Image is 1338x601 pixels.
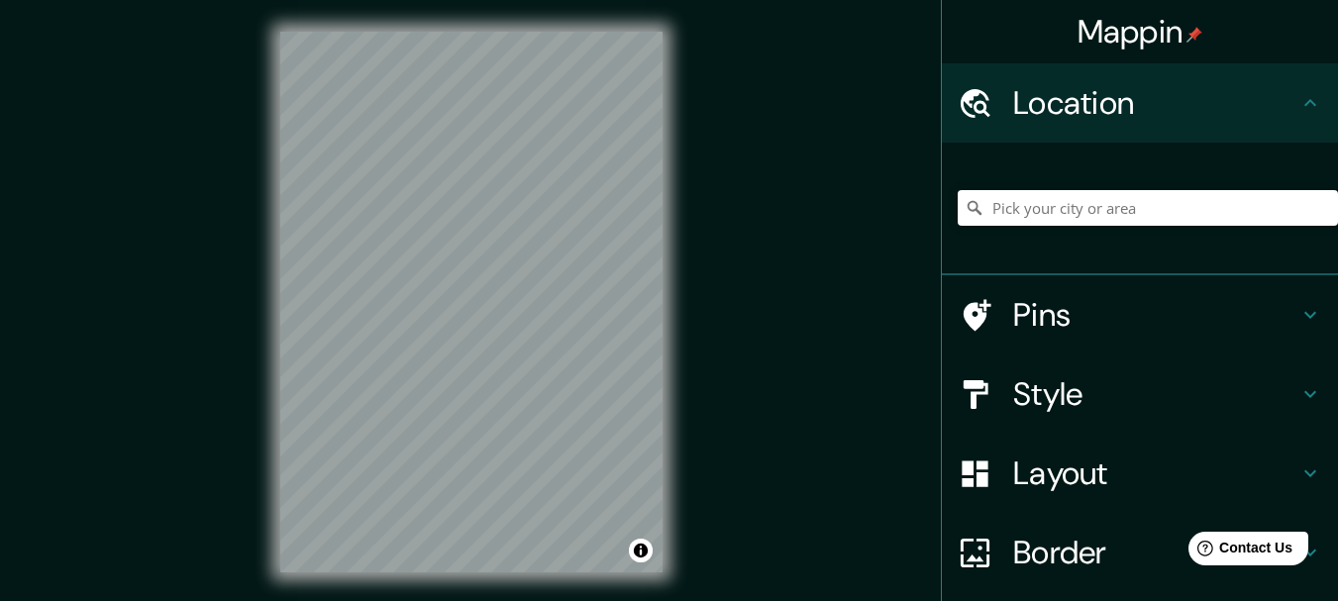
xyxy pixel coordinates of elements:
[1013,374,1298,414] h4: Style
[942,513,1338,592] div: Border
[1162,524,1316,579] iframe: Help widget launcher
[942,275,1338,354] div: Pins
[942,63,1338,143] div: Location
[1013,533,1298,572] h4: Border
[1186,27,1202,43] img: pin-icon.png
[1078,12,1203,51] h4: Mappin
[1013,453,1298,493] h4: Layout
[1013,83,1298,123] h4: Location
[942,434,1338,513] div: Layout
[280,32,663,572] canvas: Map
[958,190,1338,226] input: Pick your city or area
[942,354,1338,434] div: Style
[1013,295,1298,335] h4: Pins
[629,539,653,562] button: Toggle attribution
